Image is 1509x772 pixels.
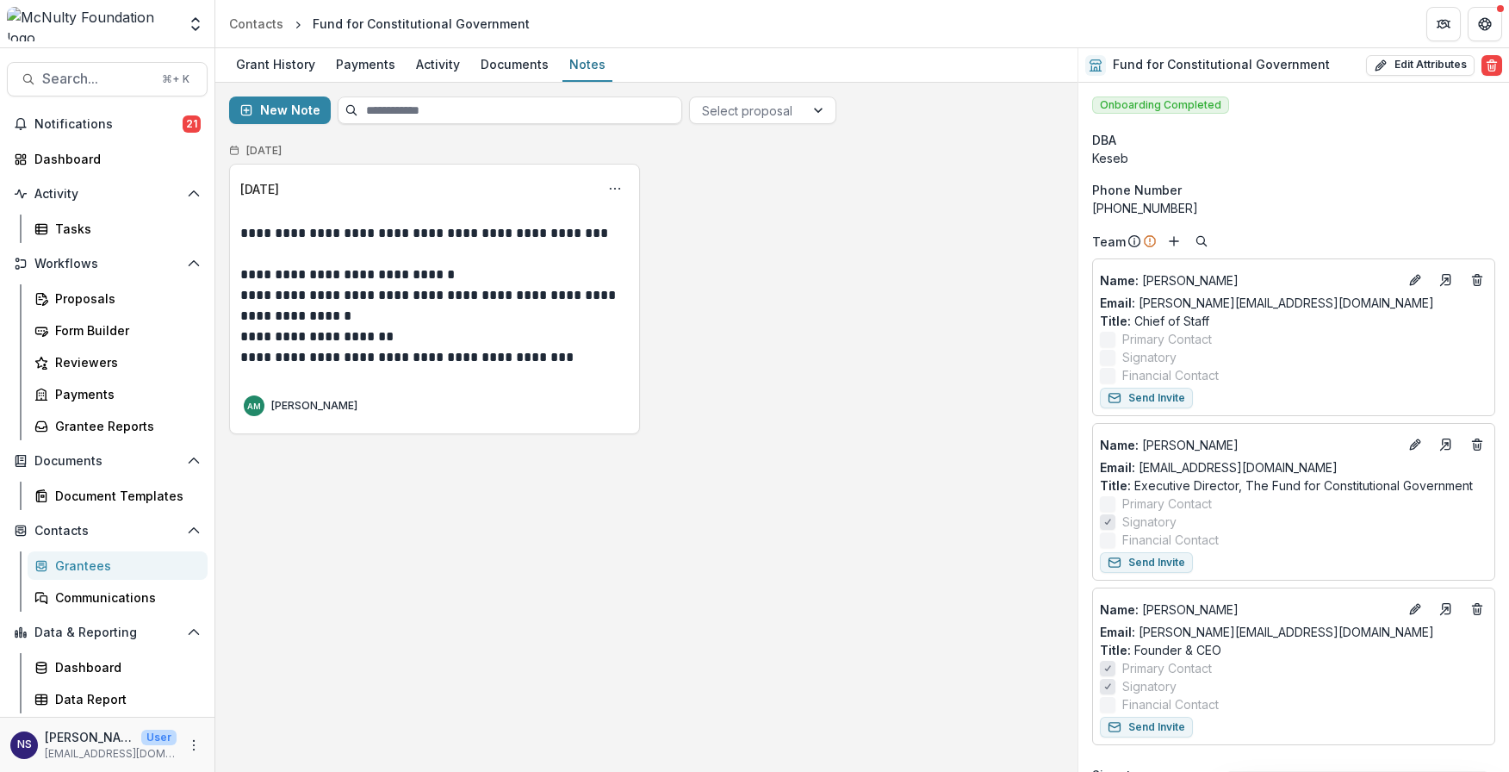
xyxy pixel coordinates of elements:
span: Search... [42,71,152,87]
button: Send Invite [1100,552,1193,573]
p: Team [1092,233,1126,251]
a: Proposals [28,284,208,313]
p: [PERSON_NAME] [1100,601,1398,619]
a: Name: [PERSON_NAME] [1100,601,1398,619]
button: Edit Attributes [1366,55,1475,76]
p: [EMAIL_ADDRESS][DOMAIN_NAME] [45,746,177,762]
span: Primary Contact [1122,330,1212,348]
nav: breadcrumb [222,11,537,36]
h2: Fund for Constitutional Government [1113,58,1330,72]
button: Open Contacts [7,517,208,545]
button: Send Invite [1100,717,1193,738]
p: Founder & CEO [1100,641,1487,659]
div: Grantee Reports [55,417,194,435]
button: Open Data & Reporting [7,619,208,646]
button: Add [1164,231,1184,252]
img: McNulty Foundation logo [7,7,177,41]
button: Search [1191,231,1212,252]
button: Options [601,175,629,202]
p: Chief of Staff [1100,312,1487,330]
h2: [DATE] [246,145,282,157]
a: Communications [28,583,208,612]
div: Payments [55,385,194,403]
a: Go to contact [1432,431,1460,458]
a: Email: [PERSON_NAME][EMAIL_ADDRESS][DOMAIN_NAME] [1100,294,1434,312]
div: Abiola Makinwa [247,402,261,411]
div: Reviewers [55,353,194,371]
button: Open Activity [7,180,208,208]
a: Notes [562,48,612,82]
div: Nina Sawhney [17,739,32,750]
span: Signatory [1122,513,1177,531]
div: [PHONE_NUMBER] [1092,199,1495,217]
a: Documents [474,48,556,82]
span: Phone Number [1092,181,1182,199]
button: Edit [1405,599,1425,619]
button: Send Invite [1100,388,1193,408]
p: [PERSON_NAME] [271,398,357,414]
a: Contacts [222,11,290,36]
button: Partners [1426,7,1461,41]
a: Data Report [28,685,208,713]
span: Primary Contact [1122,495,1212,513]
button: New Note [229,96,331,124]
span: DBA [1092,131,1116,149]
span: Activity [34,187,180,202]
div: Grantees [55,557,194,575]
a: Go to contact [1432,595,1460,623]
div: Dashboard [55,658,194,676]
button: Deletes [1467,270,1487,290]
span: Workflows [34,257,180,271]
div: Grant History [229,52,322,77]
span: Financial Contact [1122,695,1219,713]
div: [DATE] [240,180,279,198]
button: Search... [7,62,208,96]
p: [PERSON_NAME] [1100,436,1398,454]
div: Payments [329,52,402,77]
span: Name : [1100,273,1139,288]
a: Grantee Reports [28,412,208,440]
p: [PERSON_NAME] [1100,271,1398,289]
span: Financial Contact [1122,366,1219,384]
span: Name : [1100,602,1139,617]
a: Grantees [28,551,208,580]
div: Communications [55,588,194,607]
a: Email: [PERSON_NAME][EMAIL_ADDRESS][DOMAIN_NAME] [1100,623,1434,641]
button: Notifications21 [7,110,208,138]
a: Email: [EMAIL_ADDRESS][DOMAIN_NAME] [1100,458,1338,476]
p: [PERSON_NAME] [45,728,134,746]
a: Go to contact [1432,266,1460,294]
span: Documents [34,454,180,469]
div: Tasks [55,220,194,238]
span: Signatory [1122,677,1177,695]
a: Tasks [28,215,208,243]
div: Activity [409,52,467,77]
button: Delete [1481,55,1502,76]
button: Deletes [1467,434,1487,455]
div: Dashboard [34,150,194,168]
div: Contacts [229,15,283,33]
div: Data Report [55,690,194,708]
span: Title : [1100,314,1131,328]
span: Onboarding Completed [1092,96,1229,114]
div: Keseb [1092,149,1495,167]
a: Document Templates [28,482,208,510]
button: Deletes [1467,599,1487,619]
div: Notes [562,52,612,77]
span: Name : [1100,438,1139,452]
a: Payments [28,380,208,408]
button: More [183,735,204,756]
button: Get Help [1468,7,1502,41]
div: Document Templates [55,487,194,505]
a: Payments [329,48,402,82]
span: Title : [1100,478,1131,493]
span: Contacts [34,524,180,539]
div: Fund for Constitutional Government [313,15,530,33]
a: Reviewers [28,348,208,377]
div: ⌘ + K [158,70,193,89]
p: Executive Director, The Fund for Constitutional Government [1100,476,1487,495]
button: Edit [1405,434,1425,455]
span: Email: [1100,460,1135,475]
span: Email: [1100,625,1135,639]
button: Edit [1405,270,1425,290]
